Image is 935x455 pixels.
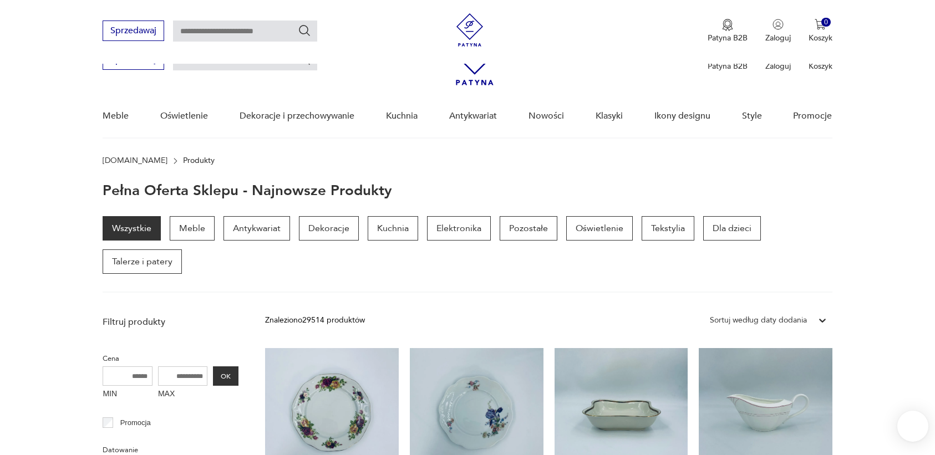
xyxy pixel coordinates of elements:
p: Patyna B2B [708,61,748,71]
a: Klasyki [596,95,623,137]
p: Koszyk [809,61,832,71]
a: Style [742,95,762,137]
a: Talerze i patery [103,249,182,274]
a: [DOMAIN_NAME] [103,156,167,165]
button: 0Koszyk [809,19,832,43]
a: Ikony designu [654,95,710,137]
a: Elektronika [427,216,491,241]
a: Meble [170,216,215,241]
img: Ikona koszyka [815,19,826,30]
div: Sortuj według daty dodania [710,314,807,326]
a: Nowości [529,95,564,137]
a: Kuchnia [386,95,418,137]
label: MAX [158,386,208,403]
h1: Pełna oferta sklepu - najnowsze produkty [103,183,392,198]
p: Zaloguj [765,61,791,71]
a: Dekoracje [299,216,359,241]
button: Sprzedawaj [103,21,164,41]
a: Dekoracje i przechowywanie [240,95,354,137]
img: Patyna - sklep z meblami i dekoracjami vintage [453,13,486,47]
iframe: Smartsupp widget button [897,411,928,442]
button: Szukaj [298,24,311,37]
a: Sprzedawaj [103,28,164,35]
div: 0 [821,18,831,27]
button: Patyna B2B [708,19,748,43]
button: OK [213,366,238,386]
a: Pozostałe [500,216,557,241]
p: Cena [103,352,238,365]
p: Koszyk [809,33,832,43]
img: Ikonka użytkownika [773,19,784,30]
a: Meble [103,95,129,137]
a: Oświetlenie [566,216,633,241]
a: Antykwariat [449,95,497,137]
p: Promocja [120,417,151,429]
a: Dla dzieci [703,216,761,241]
p: Produkty [183,156,215,165]
a: Antykwariat [223,216,290,241]
p: Patyna B2B [708,33,748,43]
label: MIN [103,386,153,403]
a: Sprzedawaj [103,57,164,64]
p: Zaloguj [765,33,791,43]
div: Znaleziono 29514 produktów [265,314,365,326]
a: Wszystkie [103,216,161,241]
a: Tekstylia [642,216,694,241]
a: Kuchnia [368,216,418,241]
a: Oświetlenie [160,95,208,137]
button: Zaloguj [765,19,791,43]
p: Filtruj produkty [103,316,238,328]
a: Ikona medaluPatyna B2B [708,19,748,43]
img: Ikona medalu [722,19,733,31]
a: Promocje [793,95,832,137]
